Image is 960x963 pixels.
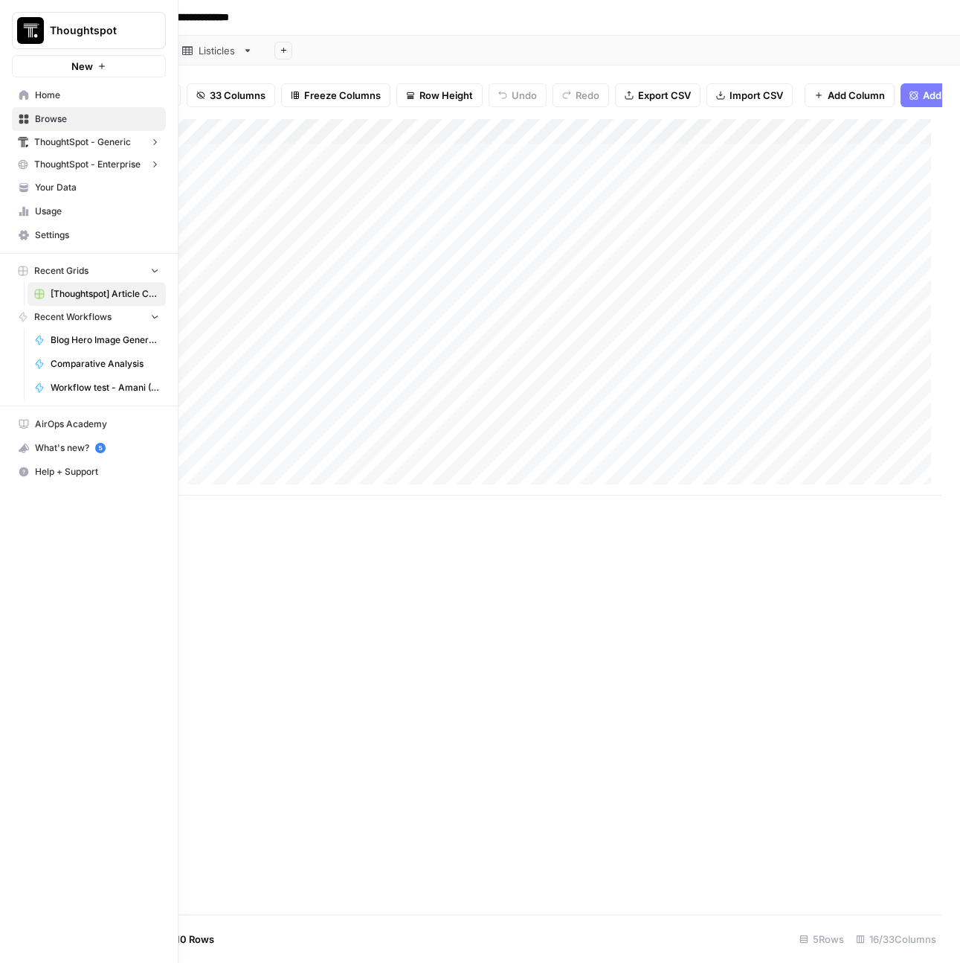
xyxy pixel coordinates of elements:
span: Home [35,89,159,102]
button: New [12,55,166,77]
span: Thoughtspot [50,23,140,38]
span: Freeze Columns [304,88,381,103]
a: Home [12,83,166,107]
span: Recent Workflows [34,310,112,324]
a: Usage [12,199,166,223]
button: Add Column [805,83,895,107]
span: Recent Grids [34,264,88,278]
span: ThoughtSpot - Enterprise [34,158,141,171]
button: Undo [489,83,547,107]
button: Help + Support [12,460,166,484]
span: Workflow test - Amani (Intelligent Insights) [51,381,159,394]
a: Comparative Analysis [28,352,166,376]
button: 33 Columns [187,83,275,107]
div: Listicles [199,43,236,58]
button: Import CSV [706,83,793,107]
span: Blog Hero Image Generator [51,333,159,347]
a: [Thoughtspot] Article Creation [28,282,166,306]
a: Workflow test - Amani (Intelligent Insights) [28,376,166,400]
span: Comparative Analysis [51,357,159,371]
text: 5 [98,444,102,452]
div: 5 Rows [793,927,850,951]
span: Your Data [35,181,159,194]
span: AirOps Academy [35,417,159,431]
a: 5 [95,443,106,453]
span: Settings [35,228,159,242]
button: Recent Grids [12,260,166,282]
button: Row Height [396,83,483,107]
span: Redo [576,88,599,103]
button: Export CSV [615,83,700,107]
a: Browse [12,107,166,131]
span: Import CSV [729,88,783,103]
button: ThoughtSpot - Enterprise [12,153,166,176]
span: Help + Support [35,465,159,479]
span: [Thoughtspot] Article Creation [51,287,159,301]
div: What's new? [13,437,165,459]
a: Settings [12,223,166,247]
img: Thoughtspot Logo [17,17,44,44]
span: ThoughtSpot - Generic [34,135,131,149]
img: em6uifynyh9mio6ldxz8kkfnatao [18,137,28,147]
span: Add Column [828,88,885,103]
a: Your Data [12,176,166,199]
span: Usage [35,205,159,218]
div: 16/33 Columns [850,927,942,951]
a: AirOps Academy [12,412,166,436]
span: Add 10 Rows [155,932,214,947]
span: 33 Columns [210,88,265,103]
span: Undo [512,88,537,103]
span: Browse [35,112,159,126]
button: Recent Workflows [12,306,166,328]
a: Listicles [170,36,265,65]
button: ThoughtSpot - Generic [12,131,166,153]
button: Workspace: Thoughtspot [12,12,166,49]
span: New [71,59,93,74]
button: Redo [553,83,609,107]
button: Freeze Columns [281,83,390,107]
button: What's new? 5 [12,436,166,460]
span: Row Height [419,88,473,103]
a: Blog Hero Image Generator [28,328,166,352]
span: Export CSV [638,88,691,103]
